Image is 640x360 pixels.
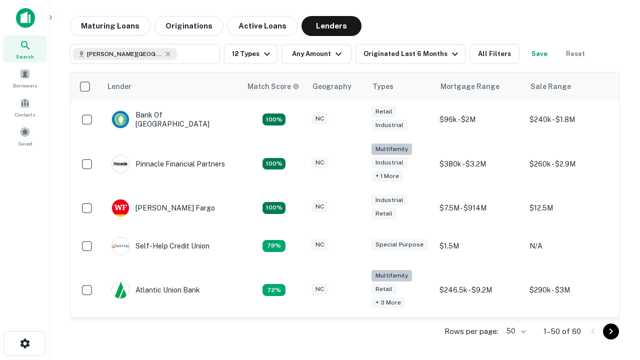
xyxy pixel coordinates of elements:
[434,138,524,189] td: $380k - $3.2M
[112,281,129,298] img: picture
[241,72,306,100] th: Capitalize uses an advanced AI algorithm to match your search with the best lender. The match sco...
[87,49,162,58] span: [PERSON_NAME][GEOGRAPHIC_DATA], [GEOGRAPHIC_DATA]
[262,158,285,170] div: Matching Properties: 25, hasApolloMatch: undefined
[434,100,524,138] td: $96k - $2M
[524,72,614,100] th: Sale Range
[3,93,47,120] a: Contacts
[371,194,407,206] div: Industrial
[530,80,571,92] div: Sale Range
[469,44,519,64] button: All Filters
[311,283,328,295] div: NC
[18,139,32,147] span: Saved
[363,48,461,60] div: Originated Last 6 Months
[524,100,614,138] td: $240k - $1.8M
[590,248,640,296] iframe: Chat Widget
[444,325,498,337] p: Rows per page:
[523,44,555,64] button: Save your search to get updates of matches that match your search criteria.
[101,72,241,100] th: Lender
[371,297,405,308] div: + 3 more
[371,270,412,281] div: Multifamily
[15,110,35,118] span: Contacts
[112,199,129,216] img: picture
[301,16,361,36] button: Lenders
[112,111,129,128] img: picture
[312,80,351,92] div: Geography
[366,72,434,100] th: Types
[227,16,297,36] button: Active Loans
[371,119,407,131] div: Industrial
[281,44,351,64] button: Any Amount
[311,113,328,124] div: NC
[111,237,209,255] div: Self-help Credit Union
[311,157,328,168] div: NC
[107,80,131,92] div: Lender
[524,265,614,315] td: $290k - $3M
[524,189,614,227] td: $12.5M
[3,64,47,91] a: Borrowers
[502,324,527,338] div: 50
[70,16,150,36] button: Maturing Loans
[371,208,396,219] div: Retail
[434,227,524,265] td: $1.5M
[111,199,215,217] div: [PERSON_NAME] Fargo
[371,170,403,182] div: + 1 more
[262,240,285,252] div: Matching Properties: 11, hasApolloMatch: undefined
[371,143,412,155] div: Multifamily
[371,106,396,117] div: Retail
[3,122,47,149] a: Saved
[371,283,396,295] div: Retail
[111,281,200,299] div: Atlantic Union Bank
[524,227,614,265] td: N/A
[16,8,35,28] img: capitalize-icon.png
[3,35,47,62] a: Search
[306,72,366,100] th: Geography
[355,44,465,64] button: Originated Last 6 Months
[262,113,285,125] div: Matching Properties: 14, hasApolloMatch: undefined
[247,81,299,92] div: Capitalize uses an advanced AI algorithm to match your search with the best lender. The match sco...
[371,239,427,250] div: Special Purpose
[440,80,499,92] div: Mortgage Range
[112,155,129,172] img: picture
[262,202,285,214] div: Matching Properties: 15, hasApolloMatch: undefined
[543,325,581,337] p: 1–50 of 60
[434,265,524,315] td: $246.5k - $9.2M
[247,81,297,92] h6: Match Score
[111,155,225,173] div: Pinnacle Financial Partners
[311,201,328,212] div: NC
[112,237,129,254] img: picture
[154,16,223,36] button: Originations
[524,138,614,189] td: $260k - $2.9M
[371,157,407,168] div: Industrial
[434,189,524,227] td: $7.5M - $914M
[372,80,393,92] div: Types
[434,72,524,100] th: Mortgage Range
[13,81,37,89] span: Borrowers
[111,110,231,128] div: Bank Of [GEOGRAPHIC_DATA]
[16,52,34,60] span: Search
[262,284,285,296] div: Matching Properties: 10, hasApolloMatch: undefined
[603,323,619,339] button: Go to next page
[559,44,591,64] button: Reset
[311,239,328,250] div: NC
[224,44,277,64] button: 12 Types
